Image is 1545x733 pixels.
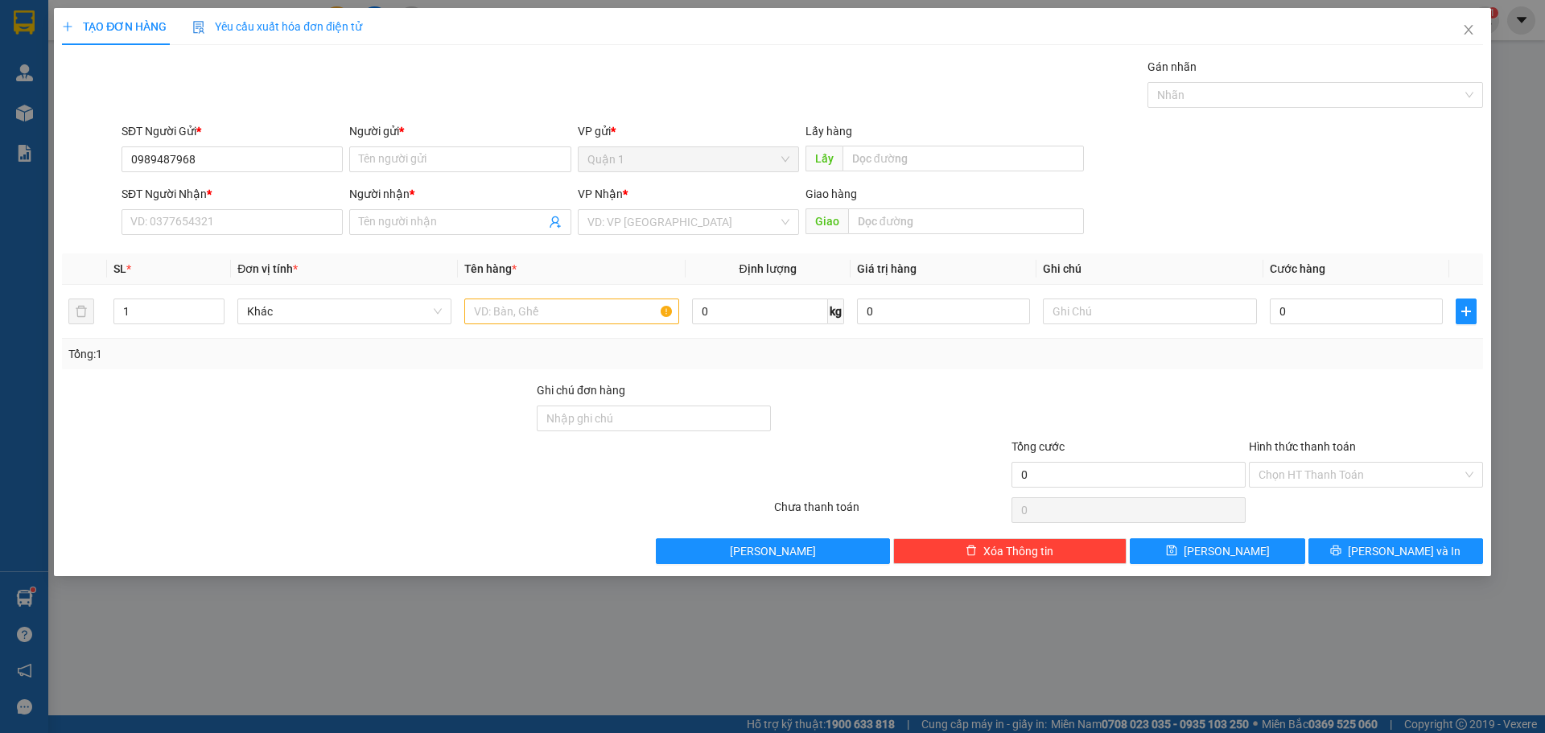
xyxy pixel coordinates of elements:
[192,20,362,33] span: Yêu cầu xuất hóa đơn điện tử
[122,122,343,140] div: SĐT Người Gửi
[828,299,844,324] span: kg
[537,406,771,431] input: Ghi chú đơn hàng
[237,262,298,275] span: Đơn vị tính
[247,299,442,323] span: Khác
[578,187,623,200] span: VP Nhận
[656,538,890,564] button: [PERSON_NAME]
[464,299,678,324] input: VD: Bàn, Ghế
[805,125,852,138] span: Lấy hàng
[464,262,517,275] span: Tên hàng
[1130,538,1304,564] button: save[PERSON_NAME]
[68,345,596,363] div: Tổng: 1
[349,122,571,140] div: Người gửi
[843,146,1084,171] input: Dọc đường
[983,542,1053,560] span: Xóa Thông tin
[848,208,1084,234] input: Dọc đường
[966,545,977,558] span: delete
[68,299,94,324] button: delete
[805,146,843,171] span: Lấy
[893,538,1127,564] button: deleteXóa Thông tin
[805,208,848,234] span: Giao
[1011,440,1065,453] span: Tổng cước
[62,20,167,33] span: TẠO ĐƠN HÀNG
[805,187,857,200] span: Giao hàng
[1166,545,1177,558] span: save
[1270,262,1325,275] span: Cước hàng
[1308,538,1483,564] button: printer[PERSON_NAME] và In
[1456,299,1477,324] button: plus
[1043,299,1257,324] input: Ghi Chú
[730,542,816,560] span: [PERSON_NAME]
[1249,440,1356,453] label: Hình thức thanh toán
[1036,253,1263,285] th: Ghi chú
[1462,23,1475,36] span: close
[587,147,789,171] span: Quận 1
[537,384,625,397] label: Ghi chú đơn hàng
[113,262,126,275] span: SL
[857,262,917,275] span: Giá trị hàng
[1456,305,1476,318] span: plus
[122,185,343,203] div: SĐT Người Nhận
[1330,545,1341,558] span: printer
[1147,60,1197,73] label: Gán nhãn
[349,185,571,203] div: Người nhận
[1446,8,1491,53] button: Close
[549,216,562,229] span: user-add
[62,21,73,32] span: plus
[740,262,797,275] span: Định lượng
[772,498,1010,526] div: Chưa thanh toán
[578,122,799,140] div: VP gửi
[192,21,205,34] img: icon
[1348,542,1461,560] span: [PERSON_NAME] và In
[857,299,1030,324] input: 0
[1184,542,1270,560] span: [PERSON_NAME]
